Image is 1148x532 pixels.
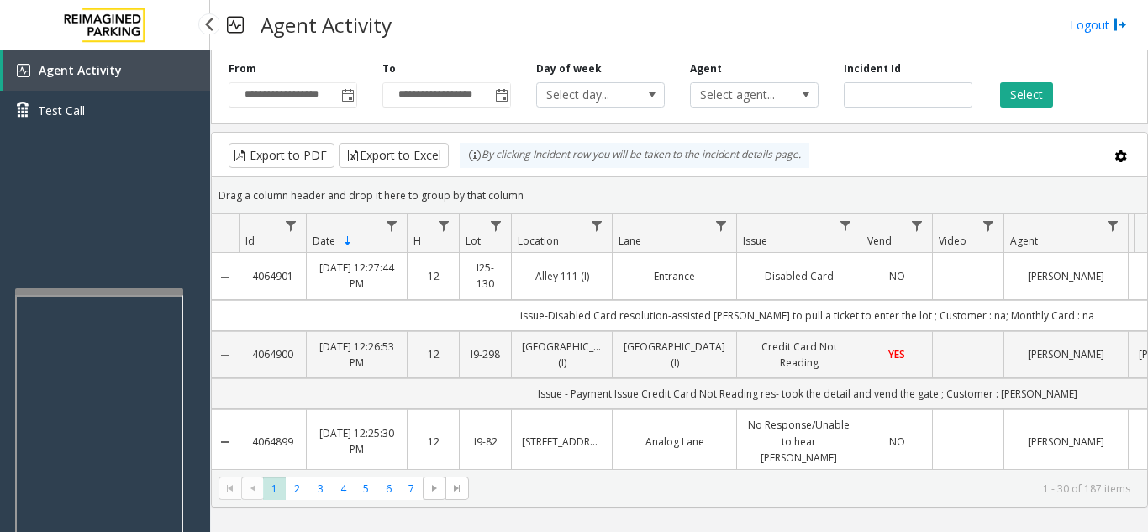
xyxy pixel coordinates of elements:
[418,268,449,284] a: 12
[286,477,308,500] span: Page 2
[537,83,639,107] span: Select day...
[1114,16,1127,34] img: logout
[338,83,356,107] span: Toggle popup
[889,269,905,283] span: NO
[332,477,355,500] span: Page 4
[939,234,966,248] span: Video
[249,268,296,284] a: 4064901
[418,346,449,362] a: 12
[433,214,456,237] a: H Filter Menu
[470,346,501,362] a: I9-298
[382,61,396,76] label: To
[400,477,423,500] span: Page 7
[867,234,892,248] span: Vend
[623,339,726,371] a: [GEOGRAPHIC_DATA] (I)
[39,62,122,78] span: Agent Activity
[17,64,30,77] img: 'icon'
[586,214,608,237] a: Location Filter Menu
[872,346,922,362] a: YES
[518,234,559,248] span: Location
[977,214,1000,237] a: Video Filter Menu
[229,143,334,168] button: Export to PDF
[479,482,1130,496] kendo-pager-info: 1 - 30 of 187 items
[252,4,400,45] h3: Agent Activity
[445,477,468,500] span: Go to the last page
[212,181,1147,210] div: Drag a column header and drop it here to group by that column
[245,234,255,248] span: Id
[743,234,767,248] span: Issue
[888,347,905,361] span: YES
[710,214,733,237] a: Lane Filter Menu
[889,435,905,449] span: NO
[413,234,421,248] span: H
[690,61,722,76] label: Agent
[212,435,239,449] a: Collapse Details
[468,149,482,162] img: infoIcon.svg
[747,339,850,371] a: Credit Card Not Reading
[1070,16,1127,34] a: Logout
[355,477,377,500] span: Page 5
[212,271,239,284] a: Collapse Details
[485,214,508,237] a: Lot Filter Menu
[619,234,641,248] span: Lane
[249,346,296,362] a: 4064900
[1014,268,1118,284] a: [PERSON_NAME]
[906,214,929,237] a: Vend Filter Menu
[1010,234,1038,248] span: Agent
[212,214,1147,469] div: Data table
[466,234,481,248] span: Lot
[691,83,793,107] span: Select agent...
[835,214,857,237] a: Issue Filter Menu
[1102,214,1124,237] a: Agent Filter Menu
[309,477,332,500] span: Page 3
[623,434,726,450] a: Analog Lane
[470,434,501,450] a: I9-82
[377,477,400,500] span: Page 6
[872,434,922,450] a: NO
[1000,82,1053,108] button: Select
[492,83,510,107] span: Toggle popup
[428,482,441,495] span: Go to the next page
[317,260,397,292] a: [DATE] 12:27:44 PM
[522,339,602,371] a: [GEOGRAPHIC_DATA] (I)
[313,234,335,248] span: Date
[227,4,244,45] img: pageIcon
[1014,346,1118,362] a: [PERSON_NAME]
[263,477,286,500] span: Page 1
[470,260,501,292] a: I25-130
[280,214,303,237] a: Id Filter Menu
[872,268,922,284] a: NO
[460,143,809,168] div: By clicking Incident row you will be taken to the incident details page.
[212,349,239,362] a: Collapse Details
[844,61,901,76] label: Incident Id
[1014,434,1118,450] a: [PERSON_NAME]
[522,268,602,284] a: Alley 111 (I)
[423,477,445,500] span: Go to the next page
[418,434,449,450] a: 12
[317,425,397,457] a: [DATE] 12:25:30 PM
[381,214,403,237] a: Date Filter Menu
[229,61,256,76] label: From
[339,143,449,168] button: Export to Excel
[249,434,296,450] a: 4064899
[623,268,726,284] a: Entrance
[747,417,850,466] a: No Response/Unable to hear [PERSON_NAME]
[747,268,850,284] a: Disabled Card
[536,61,602,76] label: Day of week
[522,434,602,450] a: [STREET_ADDRESS]
[341,234,355,248] span: Sortable
[450,482,464,495] span: Go to the last page
[317,339,397,371] a: [DATE] 12:26:53 PM
[3,50,210,91] a: Agent Activity
[38,102,85,119] span: Test Call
